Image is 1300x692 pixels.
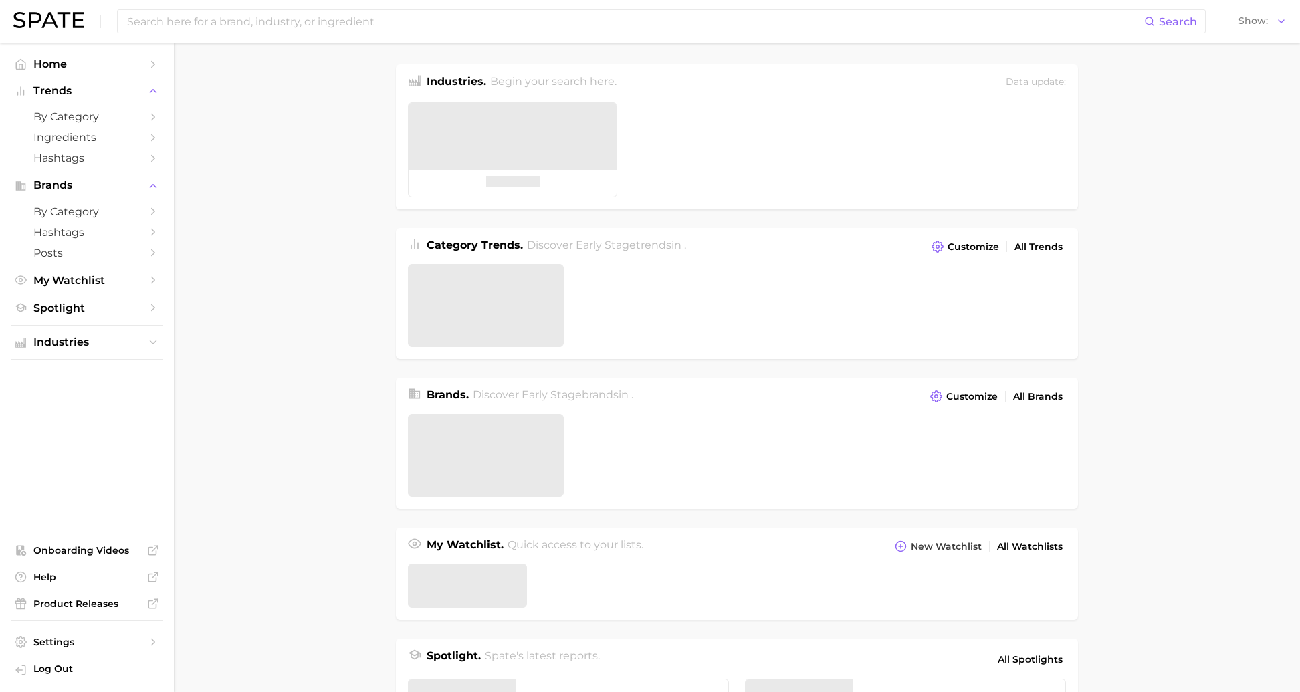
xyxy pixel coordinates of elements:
button: New Watchlist [891,537,985,556]
a: Hashtags [11,148,163,168]
span: New Watchlist [911,541,982,552]
span: Category Trends . [427,239,523,251]
span: Customize [948,241,999,253]
a: All Spotlights [994,648,1066,671]
span: Log Out [33,663,152,675]
button: Industries [11,332,163,352]
div: Data update: [1006,74,1066,92]
span: All Watchlists [997,541,1063,552]
a: by Category [11,106,163,127]
span: by Category [33,205,140,218]
span: Posts [33,247,140,259]
span: Show [1238,17,1268,25]
span: Discover Early Stage brands in . [473,388,633,401]
span: Search [1159,15,1197,28]
a: My Watchlist [11,270,163,291]
a: All Trends [1011,238,1066,256]
a: Onboarding Videos [11,540,163,560]
a: Product Releases [11,594,163,614]
span: Ingredients [33,131,140,144]
span: Industries [33,336,140,348]
button: Customize [927,387,1001,406]
span: Help [33,571,140,583]
span: All Brands [1013,391,1063,402]
a: All Watchlists [994,538,1066,556]
span: Discover Early Stage trends in . [527,239,686,251]
a: by Category [11,201,163,222]
span: Trends [33,85,140,97]
a: Help [11,567,163,587]
img: SPATE [13,12,84,28]
a: Log out. Currently logged in with e-mail sameera.polavar@gmail.com. [11,659,163,681]
span: Brands . [427,388,469,401]
a: Posts [11,243,163,263]
button: Brands [11,175,163,195]
span: All Spotlights [998,651,1063,667]
h1: My Watchlist. [427,537,504,556]
button: Trends [11,81,163,101]
button: Customize [928,237,1002,256]
a: Home [11,53,163,74]
a: Settings [11,632,163,652]
span: Home [33,57,140,70]
a: Ingredients [11,127,163,148]
h2: Spate's latest reports. [485,648,600,671]
span: by Category [33,110,140,123]
h2: Quick access to your lists. [508,537,643,556]
span: Customize [946,391,998,402]
a: Hashtags [11,222,163,243]
span: Spotlight [33,302,140,314]
h1: Industries. [427,74,486,92]
span: Brands [33,179,140,191]
span: All Trends [1014,241,1063,253]
input: Search here for a brand, industry, or ingredient [126,10,1144,33]
span: Settings [33,636,140,648]
span: Product Releases [33,598,140,610]
h2: Begin your search here. [490,74,617,92]
a: All Brands [1010,388,1066,406]
button: Show [1235,13,1290,30]
a: Spotlight [11,298,163,318]
span: Onboarding Videos [33,544,140,556]
span: Hashtags [33,226,140,239]
span: Hashtags [33,152,140,164]
span: My Watchlist [33,274,140,287]
h1: Spotlight. [427,648,481,671]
